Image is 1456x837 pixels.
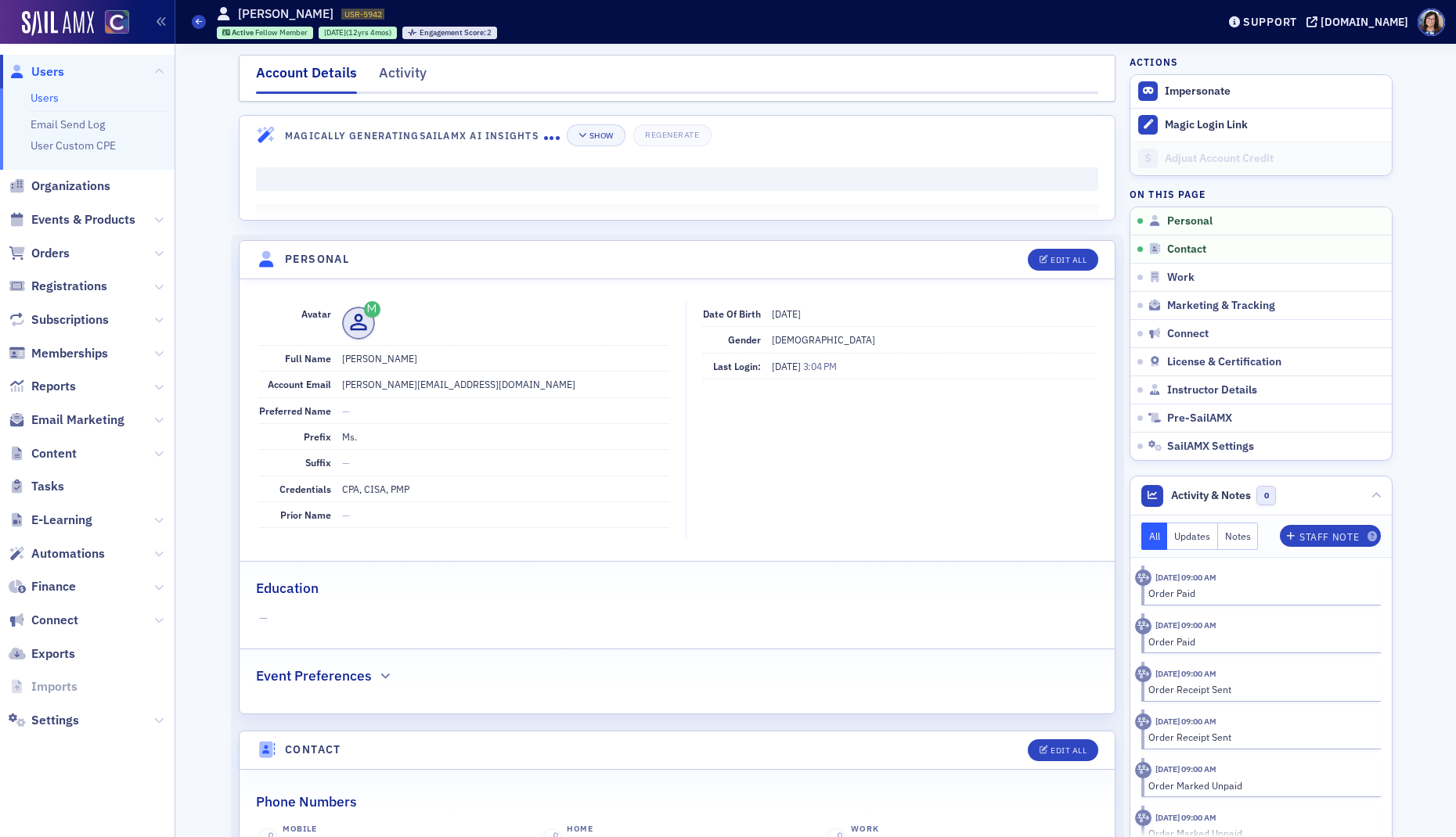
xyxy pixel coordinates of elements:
div: Order Marked Unpaid [1148,778,1370,792]
span: Memberships [31,345,108,362]
a: Tasks [9,478,64,495]
a: Finance [9,578,76,595]
img: SailAMX [105,10,129,34]
span: Instructor Details [1167,383,1257,397]
span: Prior Name [280,508,331,521]
div: (12yrs 4mos) [324,27,391,38]
span: Personal [1167,214,1213,228]
dd: [PERSON_NAME][EMAIL_ADDRESS][DOMAIN_NAME] [342,372,669,397]
button: Regenerate [633,124,711,146]
span: Imports [31,678,77,695]
a: Reports [9,378,76,395]
time: 5/1/2025 09:00 AM [1155,763,1216,774]
h4: On this page [1130,187,1393,201]
time: 5/1/2025 09:00 AM [1155,620,1216,630]
button: Show [567,124,625,146]
span: Organizations [31,178,110,195]
div: Activity [1135,713,1151,730]
dd: [PERSON_NAME] [342,346,669,371]
time: 5/1/2025 09:00 AM [1155,812,1216,823]
div: Order Paid [1148,586,1370,600]
span: Connect [1167,327,1209,341]
a: Adjust Account Credit [1130,142,1392,175]
button: Staff Note [1280,525,1381,547]
button: Edit All [1028,739,1098,761]
a: Content [9,445,77,462]
div: [DOMAIN_NAME] [1321,15,1408,29]
span: [DATE] [324,27,346,38]
a: Orders [9,245,70,262]
a: Email Send Log [31,117,105,131]
span: — [342,508,350,521]
span: Marketing & Tracking [1167,299,1275,313]
button: Updates [1167,523,1218,550]
div: Edit All [1051,746,1087,755]
div: Activity [1135,810,1151,826]
button: Edit All [1028,249,1098,271]
a: Users [31,91,59,105]
span: Engagement Score : [420,27,488,38]
span: Registrations [31,278,107,295]
span: License & Certification [1167,355,1281,369]
h2: Phone Numbers [256,792,357,812]
div: Show [589,131,614,140]
div: Active: Active: Fellow Member [217,27,314,39]
span: Account Email [268,378,331,390]
span: Date of Birth [703,307,761,320]
a: View Homepage [94,10,129,37]
div: Activity [1135,569,1151,586]
h4: Magically Generating SailAMX AI Insights [285,128,544,142]
a: Imports [9,678,77,695]
span: Prefix [304,430,331,443]
span: [DATE] [772,307,801,320]
div: Magic Login Link [1165,118,1384,132]
dd: Ms. [342,424,669,449]
span: Tasks [31,478,64,495]
span: Events & Products [31,211,135,228]
h4: Personal [285,251,349,268]
a: Settings [9,712,79,729]
time: 5/1/2025 09:00 AM [1155,572,1216,583]
span: Settings [31,712,79,729]
span: Profile [1418,9,1445,36]
span: Email Marketing [31,411,124,429]
span: SailAMX Settings [1167,440,1254,454]
span: Finance [31,578,76,595]
span: [DATE] [772,360,803,372]
dd: [DEMOGRAPHIC_DATA] [772,327,1096,352]
span: Last Login: [713,360,761,372]
a: Active Fellow Member [222,27,308,38]
h2: Event Preferences [256,666,372,686]
a: Events & Products [9,211,135,228]
span: USR-5942 [344,9,382,20]
span: Full Name [285,352,331,365]
span: Exports [31,645,75,663]
a: Registrations [9,278,107,295]
a: Users [9,63,64,81]
span: — [259,610,1096,627]
span: Avatar [301,307,331,320]
a: Subscriptions [9,311,109,329]
span: Contact [1167,242,1206,257]
span: 0 [1256,486,1276,505]
img: SailAMX [22,11,94,36]
a: Connect [9,612,78,629]
div: Order Receipt Sent [1148,682,1370,696]
a: Exports [9,645,75,663]
h2: Education [256,578,319,598]
span: 3:04 PM [803,360,837,372]
div: Staff Note [1299,533,1359,541]
div: Order Paid [1148,634,1370,648]
span: Orders [31,245,70,262]
button: Impersonate [1165,84,1231,99]
h4: Actions [1130,55,1178,69]
a: User Custom CPE [31,138,116,153]
div: Support [1243,15,1297,29]
div: Mobile [283,823,375,835]
span: Gender [728,333,761,346]
div: Edit All [1051,256,1087,264]
h4: Contact [285,742,341,758]
span: Suffix [305,456,331,469]
span: Work [1167,271,1195,285]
